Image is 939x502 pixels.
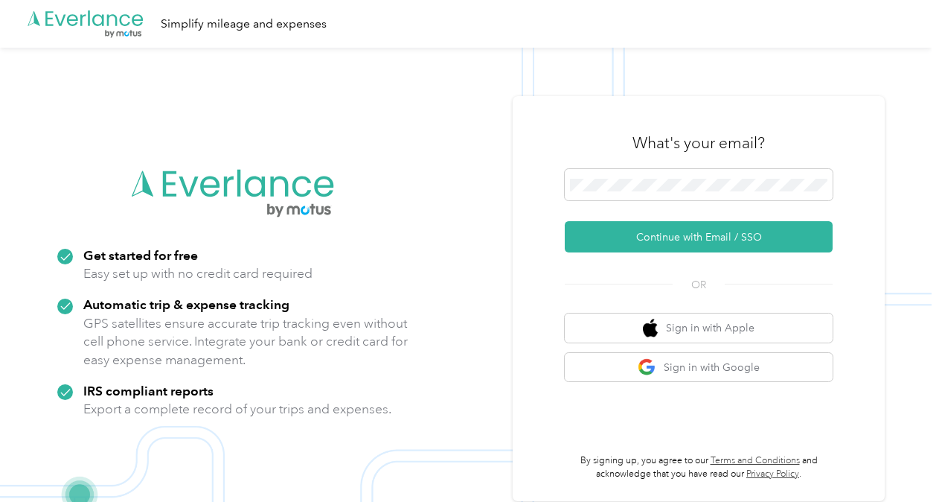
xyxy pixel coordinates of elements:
[673,277,725,293] span: OR
[746,468,799,480] a: Privacy Policy
[565,353,833,382] button: google logoSign in with Google
[83,400,391,419] p: Export a complete record of your trips and expenses.
[83,264,313,283] p: Easy set up with no credit card required
[83,314,408,369] p: GPS satellites ensure accurate trip tracking even without cell phone service. Integrate your bank...
[565,314,833,343] button: apple logoSign in with Apple
[711,455,800,466] a: Terms and Conditions
[638,358,656,377] img: google logo
[83,383,214,398] strong: IRS compliant reports
[161,15,327,34] div: Simplify mileage and expenses
[565,221,833,252] button: Continue with Email / SSO
[565,454,833,480] p: By signing up, you agree to our and acknowledge that you have read our .
[83,296,289,312] strong: Automatic trip & expense tracking
[632,133,765,153] h3: What's your email?
[643,319,658,337] img: apple logo
[83,247,198,263] strong: Get started for free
